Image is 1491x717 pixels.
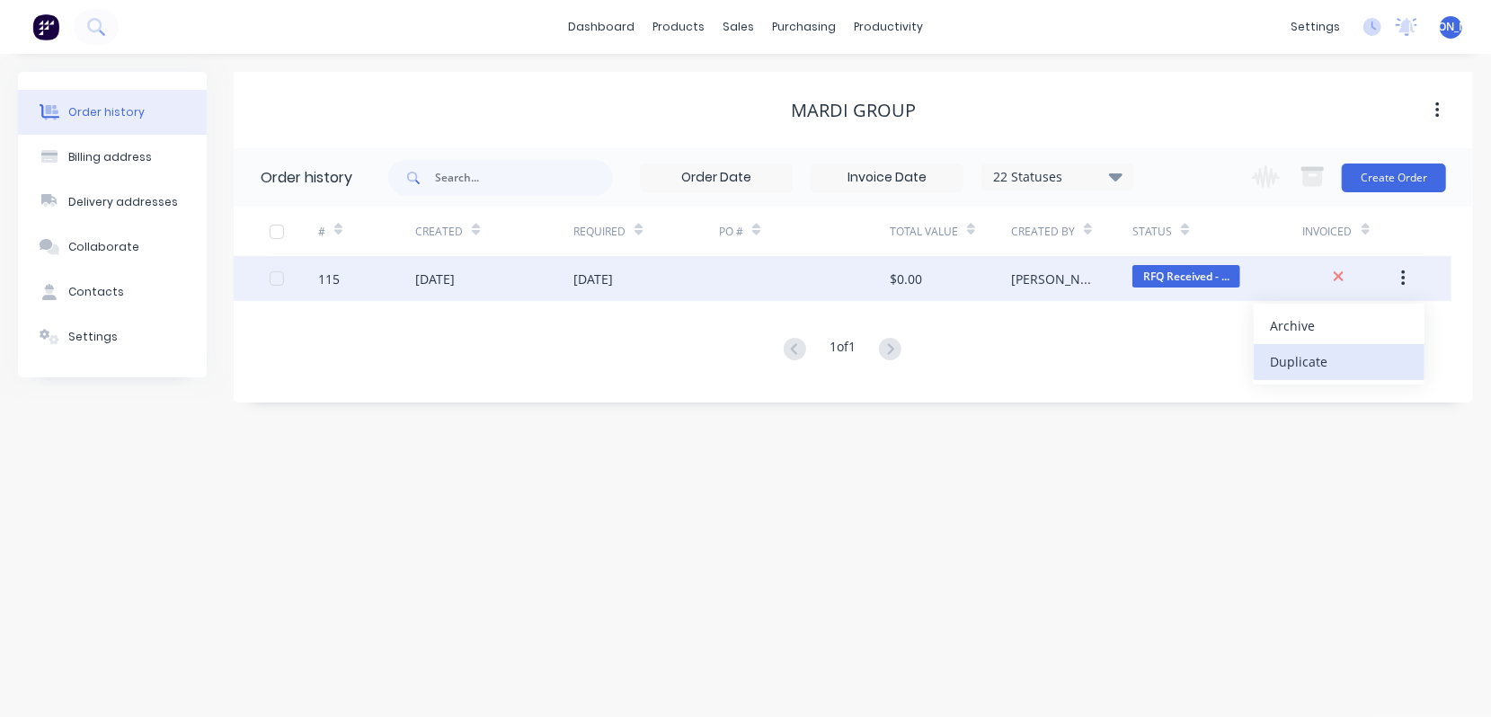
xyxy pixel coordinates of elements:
[318,224,325,240] div: #
[830,337,856,363] div: 1 of 1
[18,90,207,135] button: Order history
[68,239,139,255] div: Collaborate
[982,167,1133,187] div: 22 Statuses
[890,270,922,288] div: $0.00
[1282,13,1349,40] div: settings
[573,207,719,256] div: Required
[763,13,845,40] div: purchasing
[791,100,916,121] div: Mardi Group
[714,13,763,40] div: sales
[415,207,573,256] div: Created
[1011,224,1075,240] div: Created By
[68,284,124,300] div: Contacts
[1270,349,1408,375] div: Duplicate
[559,13,643,40] a: dashboard
[890,224,958,240] div: Total Value
[68,104,145,120] div: Order history
[1342,164,1446,192] button: Create Order
[261,167,352,189] div: Order history
[1011,207,1132,256] div: Created By
[1270,313,1408,339] div: Archive
[1303,207,1400,256] div: Invoiced
[1303,224,1353,240] div: Invoiced
[68,329,118,345] div: Settings
[435,160,613,196] input: Search...
[18,180,207,225] button: Delivery addresses
[643,13,714,40] div: products
[641,164,792,191] input: Order Date
[18,270,207,314] button: Contacts
[573,224,626,240] div: Required
[719,207,889,256] div: PO #
[719,224,743,240] div: PO #
[415,270,455,288] div: [DATE]
[18,314,207,359] button: Settings
[318,270,340,288] div: 115
[18,225,207,270] button: Collaborate
[68,194,178,210] div: Delivery addresses
[68,149,152,165] div: Billing address
[1132,207,1302,256] div: Status
[573,270,613,288] div: [DATE]
[845,13,932,40] div: productivity
[890,207,1011,256] div: Total Value
[18,135,207,180] button: Billing address
[1132,224,1172,240] div: Status
[812,164,963,191] input: Invoice Date
[32,13,59,40] img: Factory
[1132,265,1240,288] span: RFQ Received - ...
[415,224,463,240] div: Created
[318,207,415,256] div: #
[1011,270,1096,288] div: [PERSON_NAME]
